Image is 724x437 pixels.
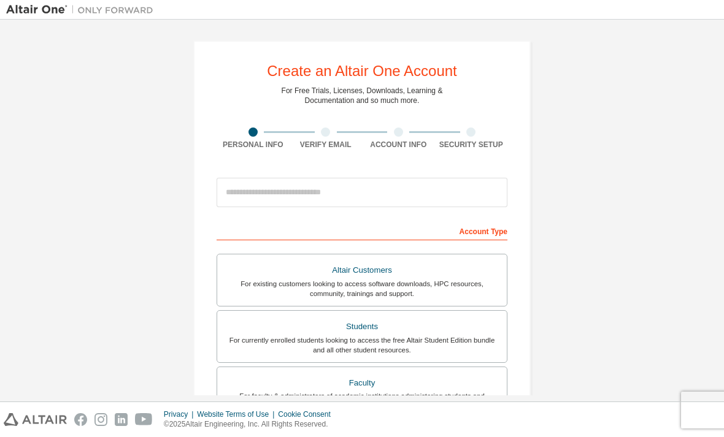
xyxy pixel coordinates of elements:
div: Cookie Consent [278,409,337,419]
div: For faculty & administrators of academic institutions administering students and accessing softwa... [225,391,499,411]
img: facebook.svg [74,413,87,426]
div: Altair Customers [225,262,499,279]
img: Altair One [6,4,160,16]
div: Verify Email [290,140,363,150]
img: altair_logo.svg [4,413,67,426]
img: youtube.svg [135,413,153,426]
div: Account Type [217,221,507,240]
div: For currently enrolled students looking to access the free Altair Student Edition bundle and all ... [225,335,499,355]
div: Personal Info [217,140,290,150]
img: linkedin.svg [115,413,128,426]
div: Privacy [164,409,197,419]
div: For existing customers looking to access software downloads, HPC resources, community, trainings ... [225,279,499,298]
div: Security Setup [435,140,508,150]
div: Create an Altair One Account [267,64,457,78]
div: Faculty [225,374,499,392]
img: instagram.svg [94,413,107,426]
p: © 2025 Altair Engineering, Inc. All Rights Reserved. [164,419,338,430]
div: Account Info [362,140,435,150]
div: Students [225,318,499,335]
div: Website Terms of Use [197,409,278,419]
div: For Free Trials, Licenses, Downloads, Learning & Documentation and so much more. [282,86,443,105]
